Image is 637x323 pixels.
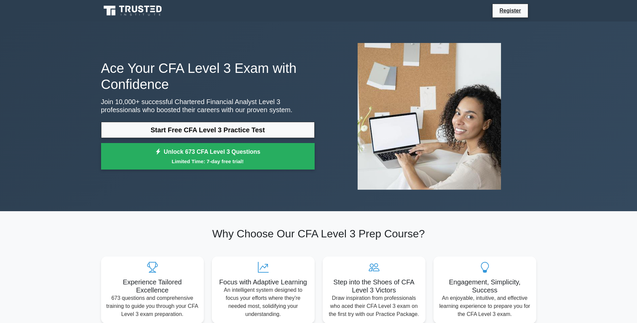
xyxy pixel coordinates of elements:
[439,278,531,294] h5: Engagement, Simplicity, Success
[109,157,306,165] small: Limited Time: 7-day free trial!
[328,278,420,294] h5: Step into the Shoes of CFA Level 3 Victors
[101,122,315,138] a: Start Free CFA Level 3 Practice Test
[101,60,315,92] h1: Ace Your CFA Level 3 Exam with Confidence
[101,98,315,114] p: Join 10,000+ successful Chartered Financial Analyst Level 3 professionals who boosted their caree...
[106,294,198,318] p: 673 questions and comprehensive training to guide you through your CFA Level 3 exam preparation.
[328,294,420,318] p: Draw inspiration from professionals who aced their CFA Level 3 exam on the first try with our Pra...
[101,227,536,240] h2: Why Choose Our CFA Level 3 Prep Course?
[217,278,309,286] h5: Focus with Adaptive Learning
[106,278,198,294] h5: Experience Tailored Excellence
[495,6,525,15] a: Register
[217,286,309,318] p: An intelligent system designed to focus your efforts where they're needed most, solidifying your ...
[439,294,531,318] p: An enjoyable, intuitive, and effective learning experience to prepare you for the CFA Level 3 exam.
[101,143,315,170] a: Unlock 673 CFA Level 3 QuestionsLimited Time: 7-day free trial!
